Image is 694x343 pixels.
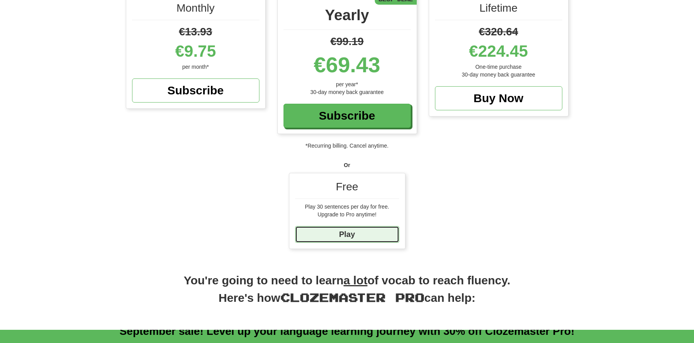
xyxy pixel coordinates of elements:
a: Play [295,226,399,243]
strong: Or [344,162,350,168]
span: €99.19 [330,35,364,47]
div: €9.75 [132,40,259,63]
a: Subscribe [284,104,411,128]
div: Play 30 sentences per day for free. [295,203,399,211]
a: Subscribe [132,78,259,103]
div: per month* [132,63,259,71]
div: €69.43 [284,49,411,80]
u: a lot [344,274,368,287]
div: Monthly [132,0,259,20]
div: €224.45 [435,40,562,63]
div: One-time purchase [435,63,562,71]
div: 30-day money back guarantee [284,88,411,96]
span: Clozemaster Pro [280,290,424,304]
span: €13.93 [179,26,212,38]
a: Buy Now [435,86,562,110]
div: Upgrade to Pro anytime! [295,211,399,218]
div: Lifetime [435,0,562,20]
div: Yearly [284,4,411,30]
div: per year* [284,80,411,88]
div: 30-day money back guarantee [435,71,562,78]
a: September sale! Level up your language learning journey with 30% off Clozemaster Pro! [120,325,575,337]
div: Free [295,179,399,199]
span: €320.64 [479,26,518,38]
h2: You're going to need to learn of vocab to reach fluency. Here's how can help: [126,272,569,314]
